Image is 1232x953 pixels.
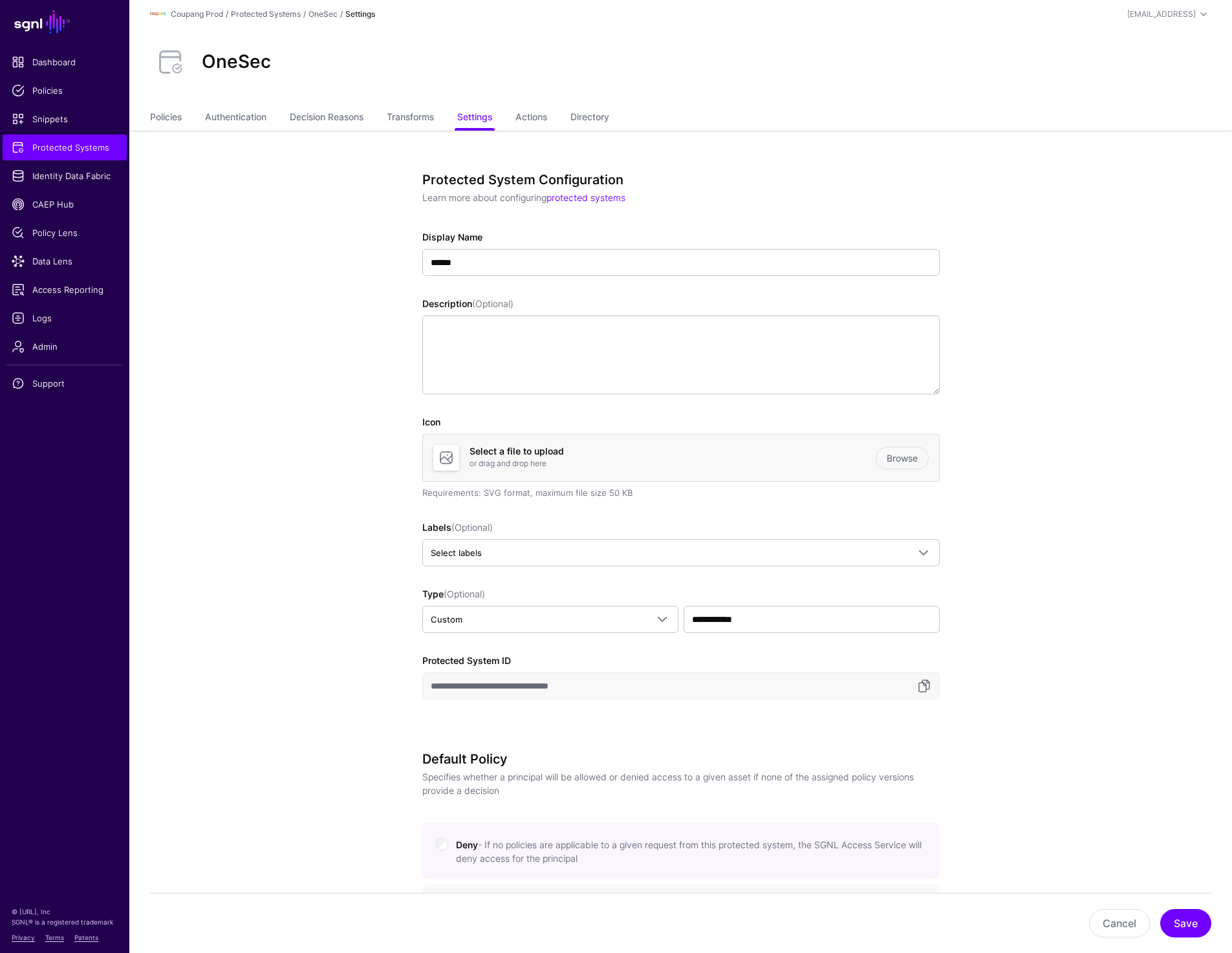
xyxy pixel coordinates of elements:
span: Select labels [431,548,482,558]
a: Policy Lens [3,220,127,246]
a: OneSec [308,9,338,19]
span: Logs [12,312,118,325]
span: CAEP Hub [12,198,118,211]
img: svg+xml;base64,PHN2ZyBpZD0iTG9nbyIgeG1sbnM9Imh0dHA6Ly93d3cudzMub3JnLzIwMDAvc3ZnIiB3aWR0aD0iMTIxLj... [150,6,166,22]
h3: Default Policy [422,751,929,767]
p: Specifies whether a principal will be allowed or denied access to a given asset if none of the as... [422,770,929,797]
button: Save [1160,909,1211,937]
span: Support [12,377,118,390]
strong: Settings [345,9,375,19]
a: Protected Systems [3,134,127,160]
span: Access Reporting [12,283,118,296]
a: Authentication [205,106,266,131]
a: SGNL [8,8,122,36]
div: / [301,8,308,20]
h3: Protected System Configuration [422,172,929,187]
h2: OneSec [202,51,271,73]
label: Icon [422,415,440,429]
p: Learn more about configuring [422,191,929,204]
a: Decision Reasons [290,106,363,131]
label: Display Name [422,230,482,244]
p: SGNL® is a registered trademark [12,917,118,927]
span: Dashboard [12,56,118,69]
span: (Optional) [444,588,485,599]
span: Policy Lens [12,226,118,239]
a: Data Lens [3,248,127,274]
a: Privacy [12,934,35,941]
a: Actions [515,106,547,131]
a: Protected Systems [231,9,301,19]
a: Transforms [387,106,434,131]
a: Policies [150,106,182,131]
p: or drag and drop here [470,458,876,469]
a: Patents [74,934,98,941]
span: Custom [431,614,462,625]
a: CAEP Hub [3,191,127,217]
label: Labels [422,520,493,534]
label: Description [422,297,513,310]
a: Settings [457,106,492,131]
span: (Optional) [472,298,513,309]
button: Cancel [1089,909,1150,937]
span: Policies [12,84,118,97]
span: Snippets [12,112,118,125]
span: Protected Systems [12,141,118,154]
span: (Optional) [451,522,493,533]
a: Terms [45,934,64,941]
a: Snippets [3,106,127,132]
a: Dashboard [3,49,127,75]
div: [EMAIL_ADDRESS] [1127,8,1196,20]
h4: Select a file to upload [470,446,876,457]
label: Protected System ID [422,654,511,667]
div: / [223,8,231,20]
a: Admin [3,334,127,359]
p: © [URL], Inc [12,906,118,917]
a: Access Reporting [3,277,127,303]
div: / [338,8,345,20]
span: Deny [456,839,922,864]
span: Data Lens [12,255,118,268]
a: Logs [3,305,127,331]
span: Identity Data Fabric [12,169,118,182]
small: - If no policies are applicable to a given request from this protected system, the SGNL Access Se... [456,839,922,864]
a: protected systems [546,192,625,203]
a: Directory [570,106,609,131]
div: Requirements: SVG format, maximum file size 50 KB [422,487,940,500]
span: Admin [12,340,118,353]
a: Coupang Prod [171,9,223,19]
a: Identity Data Fabric [3,163,127,189]
a: Policies [3,78,127,103]
label: Type [422,587,485,601]
a: Browse [876,447,929,469]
